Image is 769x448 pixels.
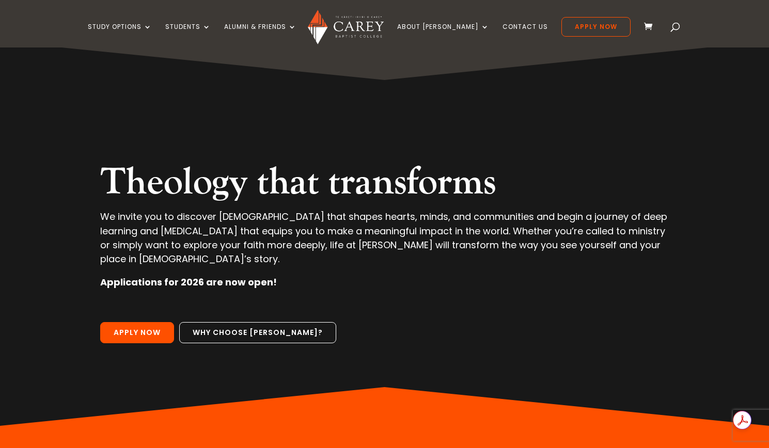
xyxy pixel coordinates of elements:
strong: Applications for 2026 are now open! [100,276,277,289]
a: Study Options [88,23,152,47]
a: Students [165,23,211,47]
a: About [PERSON_NAME] [397,23,489,47]
a: Contact Us [503,23,548,47]
img: Carey Baptist College [308,10,384,44]
a: Alumni & Friends [224,23,296,47]
a: Apply Now [100,322,174,344]
p: We invite you to discover [DEMOGRAPHIC_DATA] that shapes hearts, minds, and communities and begin... [100,210,669,275]
h2: Theology that transforms [100,160,669,210]
a: Apply Now [561,17,631,37]
a: Why choose [PERSON_NAME]? [179,322,336,344]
